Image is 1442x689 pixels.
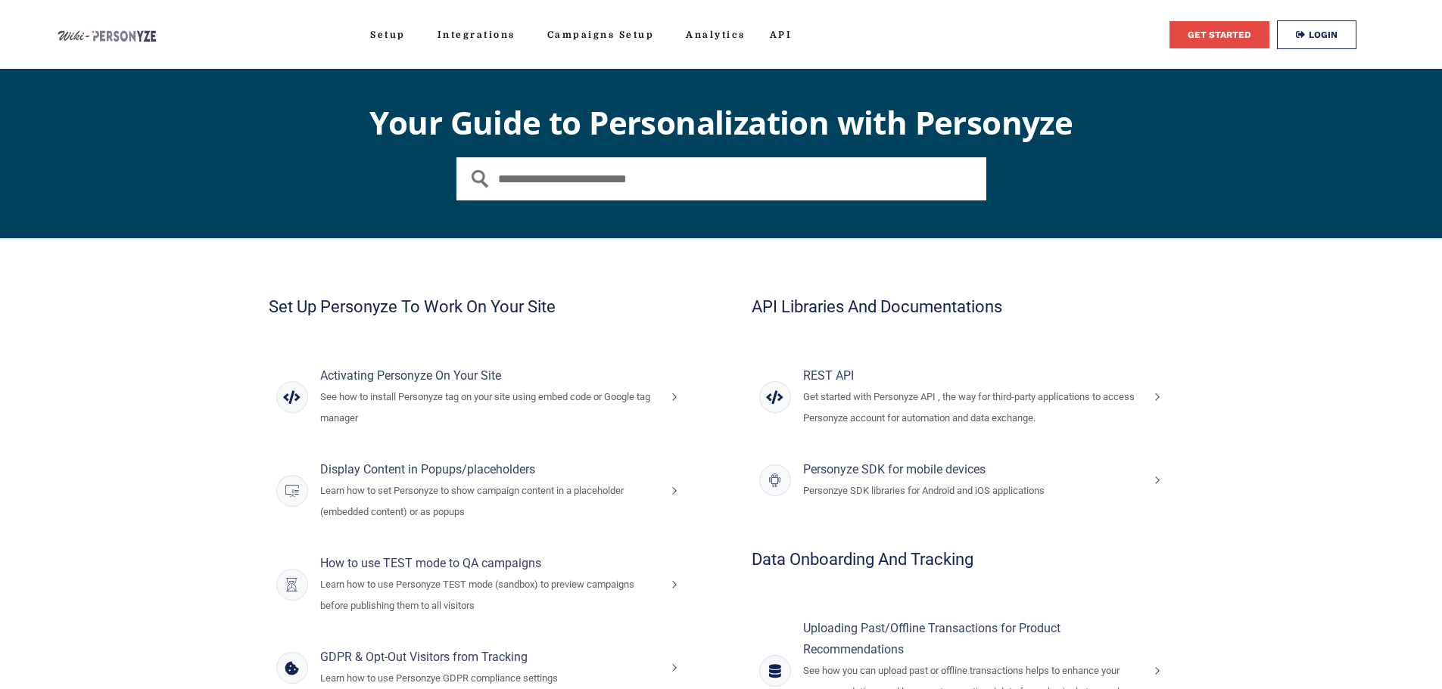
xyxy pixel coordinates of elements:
a: Integrations [438,20,523,50]
h2: Data Onboarding and Tracking [752,551,1174,568]
a: REST API Get started with Personyze API , the way for third-party applications to access Personyz... [744,350,1182,444]
h4: Uploading Past/Offline Transactions for Product Recommendations [803,618,1141,660]
a: Activating Personyze On Your Site See how to install Personyze tag on your site using embed code ... [261,350,699,444]
a: GET STARTED [1169,21,1269,48]
p: Learn how to use Personzye GDPR compliance settings [320,668,658,689]
p: See how to install Personyze tag on your site using embed code or Google tag manager [320,386,658,429]
span: Login [1309,30,1338,39]
h4: REST API [803,365,1141,386]
a: Login [1277,20,1356,49]
span: GET STARTED [1188,30,1251,39]
h2: Set Up Personyze to work on your site [269,299,691,315]
h4: Personyze SDK for mobile devices [803,459,1141,480]
a: Setup [370,20,413,50]
h2: API libraries and documentations [752,299,1174,315]
a: How to use TEST mode to QA campaigns Learn how to use Personyze TEST mode (sandbox) to preview ca... [261,538,699,632]
h4: GDPR & Opt-Out Visitors from Tracking [320,647,658,668]
a: Campaigns Setup [547,20,662,50]
p: Get started with Personyze API , the way for third-party applications to access Personyze account... [803,386,1141,429]
p: Personzye SDK libraries for Android and iOS applications [803,480,1141,501]
p: Learn how to use Personyze TEST mode (sandbox) to preview campaigns before publishing them to all... [320,574,658,616]
a: Analytics [686,20,746,50]
h4: Display Content in Popups/placeholders [320,459,658,480]
h4: How to use TEST mode to QA campaigns [320,553,658,574]
a: Personyze SDK for mobile devices Personzye SDK libraries for Android and iOS applications [744,444,1182,517]
a: Display Content in Popups/placeholders Learn how to set Personyze to show campaign content in a p... [261,444,699,538]
h4: Activating Personyze On Your Site [320,365,658,386]
p: Learn how to set Personyze to show campaign content in a placeholder (embedded content) or as popups [320,480,658,523]
h1: Your Guide to Personalization with Personyze [343,107,1100,138]
a: API [770,20,800,50]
